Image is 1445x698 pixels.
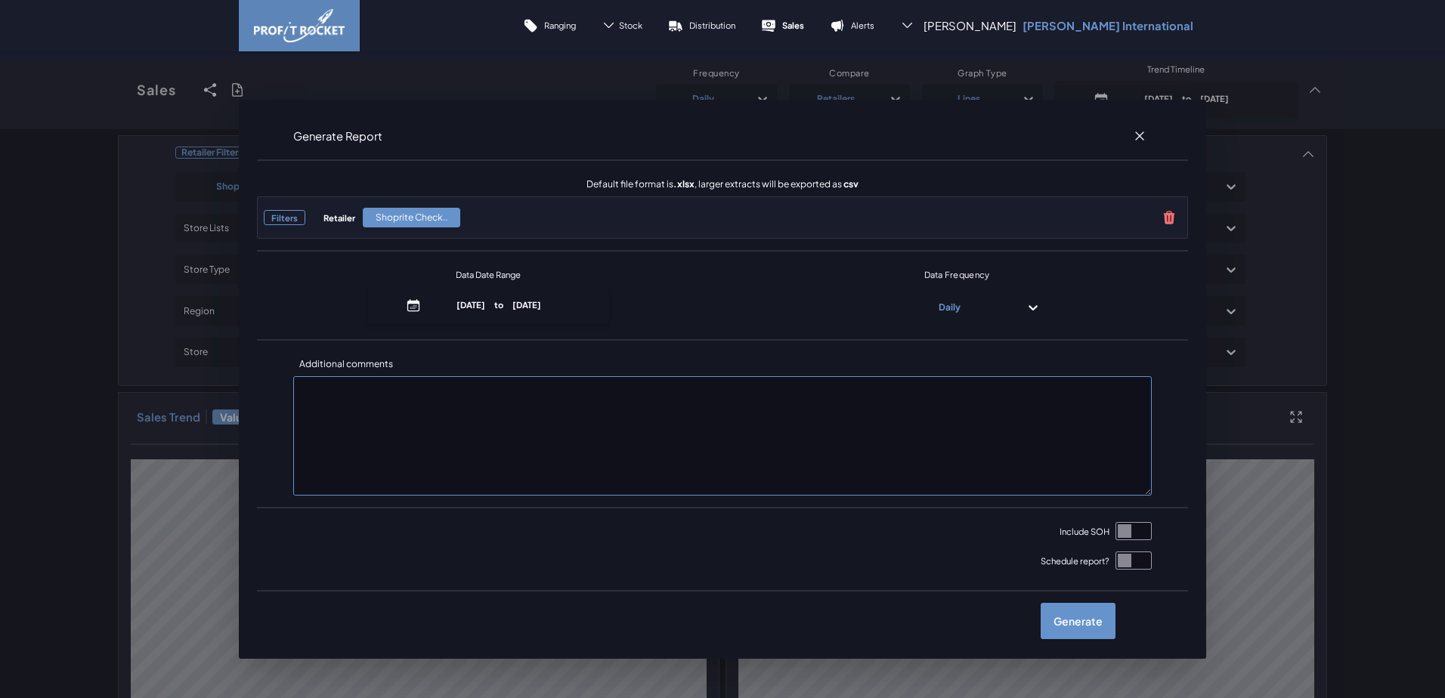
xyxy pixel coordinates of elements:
[673,178,695,190] strong: .xlsx
[782,20,804,31] p: Sales
[1060,526,1109,537] p: Include SOH
[619,20,642,31] span: Stock
[1041,603,1115,639] label: Generate
[544,20,576,31] p: Ranging
[655,8,748,44] a: Distribution
[510,8,589,44] a: Ranging
[768,269,1146,280] p: Data Frequency
[1023,18,1193,33] p: [PERSON_NAME] International
[254,9,345,42] img: image
[1041,555,1109,567] p: Schedule report?
[817,8,887,44] a: Alerts
[748,8,817,44] a: Sales
[427,299,571,310] p: [DATE] [DATE]
[299,358,393,370] p: Additional comments
[323,212,355,224] h4: Retailer
[293,128,382,144] h3: Generate Report
[456,269,521,280] p: Data Date Range
[843,178,859,190] strong: csv
[689,20,735,31] p: Distribution
[586,178,859,190] p: Default file format is , larger extracts will be exported as
[851,20,874,31] p: Alerts
[886,295,1012,320] div: Daily
[485,299,512,310] span: to
[264,210,305,225] h3: Filters
[363,208,460,227] div: Shoprite Check..
[924,18,1016,33] span: [PERSON_NAME]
